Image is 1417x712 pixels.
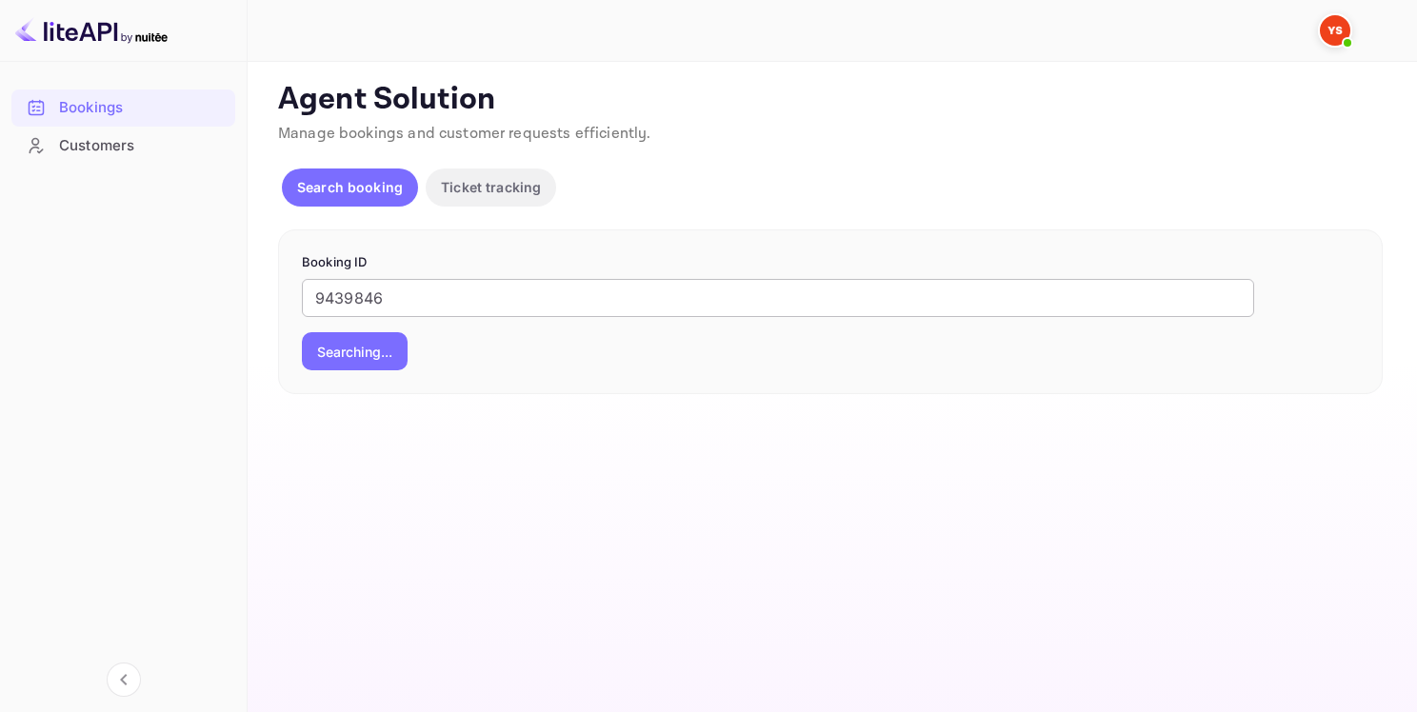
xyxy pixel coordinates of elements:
a: Customers [11,128,235,163]
div: Bookings [59,97,226,119]
p: Ticket tracking [441,177,541,197]
p: Agent Solution [278,81,1383,119]
div: Customers [59,135,226,157]
button: Collapse navigation [107,663,141,697]
input: Enter Booking ID (e.g., 63782194) [302,279,1254,317]
span: Manage bookings and customer requests efficiently. [278,124,651,144]
p: Search booking [297,177,403,197]
div: Bookings [11,89,235,127]
p: Booking ID [302,253,1359,272]
a: Bookings [11,89,235,125]
div: Customers [11,128,235,165]
img: Yandex Support [1320,15,1350,46]
button: Searching... [302,332,408,370]
img: LiteAPI logo [15,15,168,46]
